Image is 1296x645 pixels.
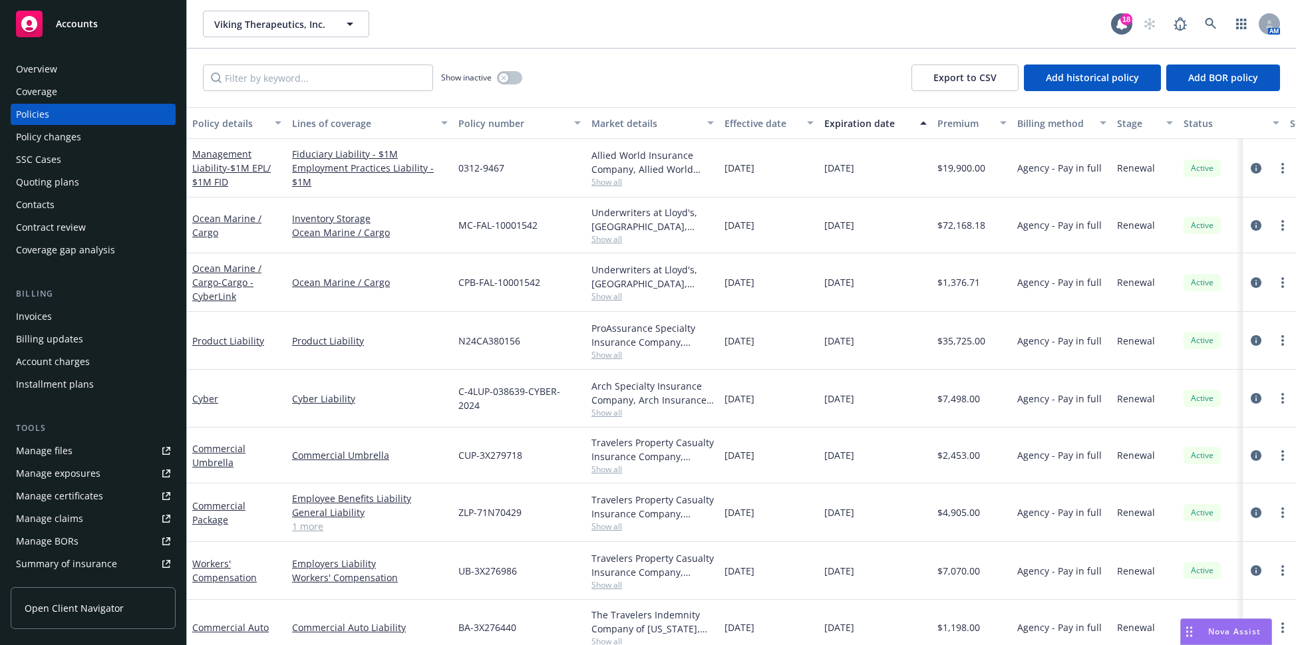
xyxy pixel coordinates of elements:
div: Invoices [16,306,52,327]
div: Underwriters at Lloyd's, [GEOGRAPHIC_DATA], [PERSON_NAME] of [GEOGRAPHIC_DATA], [PERSON_NAME] Cargo [591,205,714,233]
div: Installment plans [16,374,94,395]
div: Policy details [192,116,267,130]
span: [DATE] [824,620,854,634]
a: Employment Practices Liability - $1M [292,161,448,189]
span: CUP-3X279718 [458,448,522,462]
span: Show all [591,407,714,418]
span: $2,453.00 [937,448,980,462]
div: Arch Specialty Insurance Company, Arch Insurance Company, Coalition Insurance Solutions (MGA) [591,379,714,407]
button: Policy details [187,107,287,139]
a: circleInformation [1248,390,1264,406]
span: - Cargo - CyberLink [192,276,253,303]
button: Add historical policy [1024,64,1161,91]
a: Invoices [11,306,176,327]
span: [DATE] [824,448,854,462]
span: CPB-FAL-10001542 [458,275,540,289]
span: Export to CSV [933,71,997,84]
span: - $1M EPL/ $1M FID [192,162,271,188]
a: Policies [11,104,176,125]
span: Show all [591,521,714,532]
a: Workers' Compensation [192,557,257,584]
span: Show all [591,463,714,475]
span: Show all [591,233,714,245]
div: ProAssurance Specialty Insurance Company, Medmarc [591,321,714,349]
a: Overview [11,59,176,80]
span: Agency - Pay in full [1017,620,1102,634]
span: Renewal [1117,505,1155,519]
button: Nova Assist [1180,618,1272,645]
a: Manage exposures [11,463,176,484]
span: Active [1189,450,1215,461]
span: Active [1189,162,1215,174]
button: Export to CSV [911,64,1019,91]
span: [DATE] [824,392,854,406]
a: Ocean Marine / Cargo [292,275,448,289]
a: Manage BORs [11,531,176,552]
a: circleInformation [1248,160,1264,176]
button: Stage [1112,107,1178,139]
a: Employee Benefits Liability [292,491,448,505]
div: Contacts [16,194,55,215]
span: Nova Assist [1208,626,1261,637]
span: [DATE] [725,505,754,519]
span: [DATE] [824,161,854,175]
span: $1,376.71 [937,275,980,289]
button: Policy number [453,107,586,139]
span: [DATE] [725,620,754,634]
a: more [1275,563,1291,579]
span: Agency - Pay in full [1017,161,1102,175]
div: Premium [937,116,992,130]
div: The Travelers Indemnity Company of [US_STATE], Travelers Insurance [591,608,714,636]
span: $4,905.00 [937,505,980,519]
a: Cyber Liability [292,392,448,406]
button: Premium [932,107,1012,139]
a: Manage files [11,440,176,461]
span: Active [1189,277,1215,289]
div: Account charges [16,351,90,372]
a: Ocean Marine / Cargo [292,225,448,239]
span: $19,900.00 [937,161,985,175]
a: Product Liability [292,334,448,348]
span: Show all [591,579,714,590]
a: circleInformation [1248,217,1264,233]
span: [DATE] [725,334,754,348]
span: Active [1189,334,1215,346]
div: 18 [1120,13,1132,25]
span: [DATE] [725,564,754,578]
span: [DATE] [824,275,854,289]
a: Installment plans [11,374,176,395]
div: Tools [11,422,176,435]
a: more [1275,160,1291,176]
a: Commercial Umbrella [192,442,245,469]
span: Renewal [1117,564,1155,578]
div: Manage exposures [16,463,100,484]
a: Manage certificates [11,485,176,507]
div: Lines of coverage [292,116,433,130]
a: SSC Cases [11,149,176,170]
span: Renewal [1117,275,1155,289]
span: Show inactive [441,72,492,83]
div: Manage certificates [16,485,103,507]
div: Coverage [16,81,57,102]
button: Effective date [719,107,819,139]
a: circleInformation [1248,332,1264,348]
a: Account charges [11,351,176,372]
a: Commercial Auto Liability [292,620,448,634]
a: Cyber [192,392,218,405]
span: Renewal [1117,161,1155,175]
a: more [1275,448,1291,463]
a: Ocean Marine / Cargo [192,262,261,303]
span: $7,070.00 [937,564,980,578]
a: Accounts [11,5,176,43]
div: Summary of insurance [16,553,117,575]
div: Quoting plans [16,172,79,193]
span: $72,168.18 [937,218,985,232]
a: Commercial Package [192,499,245,526]
div: SSC Cases [16,149,61,170]
a: more [1275,620,1291,636]
button: Market details [586,107,719,139]
div: Contract review [16,217,86,238]
a: Coverage [11,81,176,102]
div: Allied World Insurance Company, Allied World Assurance Company (AWAC) [591,148,714,176]
a: Billing updates [11,328,176,350]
